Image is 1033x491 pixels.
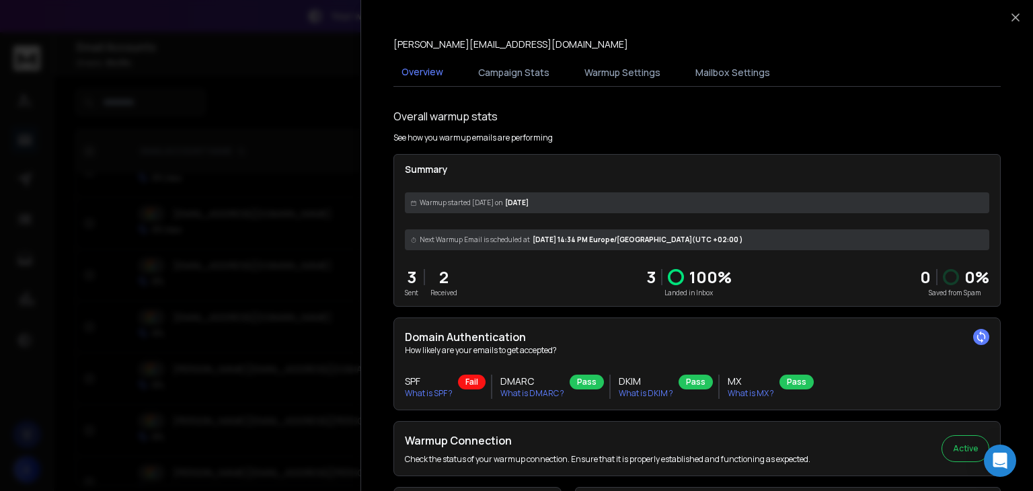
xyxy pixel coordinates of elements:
[420,198,502,208] span: Warmup started [DATE] on
[779,375,814,389] div: Pass
[920,266,931,288] strong: 0
[500,375,564,388] h3: DMARC
[689,266,732,288] p: 100 %
[405,229,989,250] div: [DATE] 14:34 PM Europe/[GEOGRAPHIC_DATA] (UTC +02:00 )
[570,375,604,389] div: Pass
[646,266,656,288] p: 3
[646,288,732,298] p: Landed in Inbox
[405,192,989,213] div: [DATE]
[420,235,530,245] span: Next Warmup Email is scheduled at
[619,388,673,399] p: What is DKIM ?
[942,435,989,462] button: Active
[687,58,778,87] button: Mailbox Settings
[405,375,453,388] h3: SPF
[430,266,457,288] p: 2
[393,57,451,88] button: Overview
[405,329,989,345] h2: Domain Authentication
[430,288,457,298] p: Received
[393,133,553,143] p: See how you warmup emails are performing
[728,375,774,388] h3: MX
[964,266,989,288] p: 0 %
[405,266,418,288] p: 3
[393,108,498,124] h1: Overall warmup stats
[576,58,668,87] button: Warmup Settings
[728,388,774,399] p: What is MX ?
[458,375,486,389] div: Fail
[405,388,453,399] p: What is SPF ?
[405,163,989,176] p: Summary
[393,38,628,51] p: [PERSON_NAME][EMAIL_ADDRESS][DOMAIN_NAME]
[984,445,1016,477] div: Open Intercom Messenger
[405,432,810,449] h2: Warmup Connection
[920,288,989,298] p: Saved from Spam
[405,454,810,465] p: Check the status of your warmup connection. Ensure that it is properly established and functionin...
[405,345,989,356] p: How likely are your emails to get accepted?
[405,288,418,298] p: Sent
[470,58,558,87] button: Campaign Stats
[619,375,673,388] h3: DKIM
[500,388,564,399] p: What is DMARC ?
[679,375,713,389] div: Pass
